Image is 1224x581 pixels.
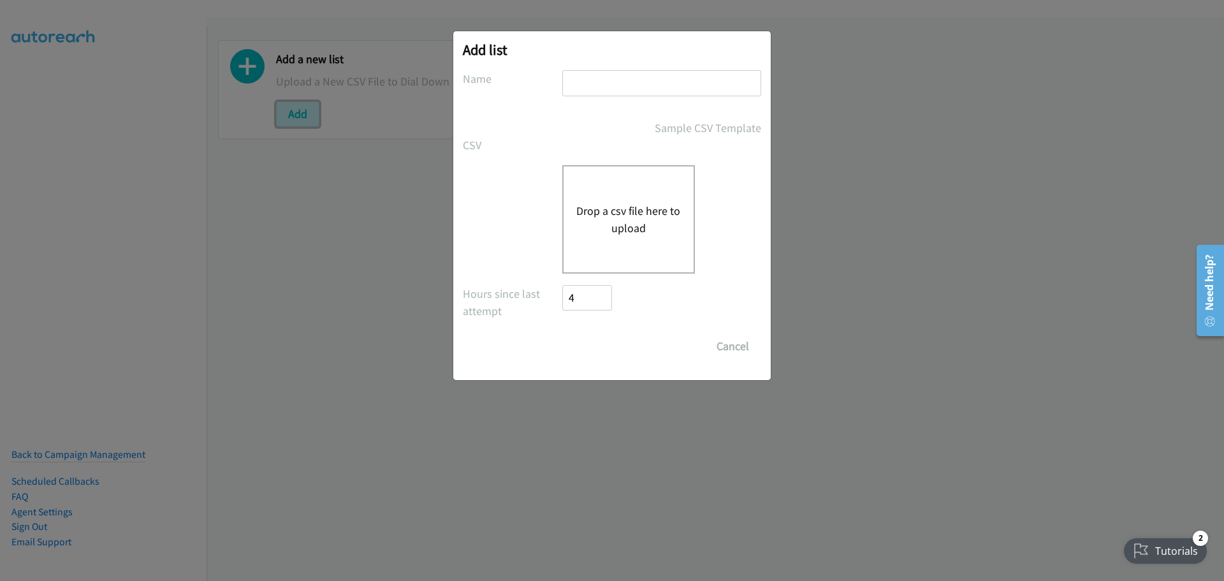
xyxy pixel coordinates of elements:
label: Name [463,70,562,87]
label: Hours since last attempt [463,285,562,320]
a: Sample CSV Template [655,119,761,136]
button: Cancel [704,334,761,359]
label: CSV [463,136,562,154]
iframe: Checklist [1116,526,1214,571]
iframe: Resource Center [1187,240,1224,341]
h2: Add list [463,41,761,59]
button: Drop a csv file here to upload [576,202,681,237]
